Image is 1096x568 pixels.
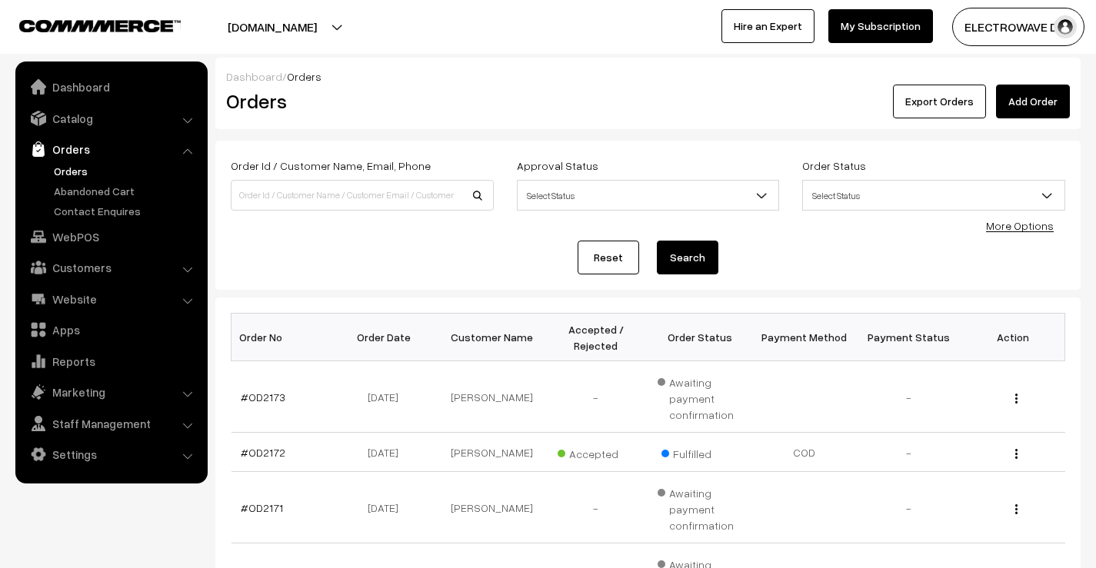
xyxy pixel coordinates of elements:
[517,180,780,211] span: Select Status
[287,70,321,83] span: Orders
[828,9,933,43] a: My Subscription
[19,105,202,132] a: Catalog
[19,440,202,468] a: Settings
[19,15,154,34] a: COMMMERCE
[232,314,336,361] th: Order No
[952,8,1084,46] button: ELECTROWAVE DE…
[658,481,744,533] span: Awaiting payment confirmation
[50,183,202,199] a: Abandoned Cart
[996,85,1070,118] a: Add Order
[19,378,202,406] a: Marketing
[857,472,961,543] td: -
[544,314,648,361] th: Accepted / Rejected
[518,182,779,209] span: Select Status
[19,347,202,375] a: Reports
[50,203,202,219] a: Contact Enquires
[752,433,857,472] td: COD
[19,285,202,313] a: Website
[19,223,202,251] a: WebPOS
[335,314,440,361] th: Order Date
[335,433,440,472] td: [DATE]
[241,446,285,459] a: #OD2172
[721,9,815,43] a: Hire an Expert
[19,254,202,281] a: Customers
[1054,15,1077,38] img: user
[803,182,1064,209] span: Select Status
[986,219,1054,232] a: More Options
[335,361,440,433] td: [DATE]
[802,180,1065,211] span: Select Status
[19,73,202,101] a: Dashboard
[517,158,598,174] label: Approval Status
[440,433,545,472] td: [PERSON_NAME]
[802,158,866,174] label: Order Status
[174,8,371,46] button: [DOMAIN_NAME]
[893,85,986,118] button: Export Orders
[544,361,648,433] td: -
[19,316,202,344] a: Apps
[857,314,961,361] th: Payment Status
[661,442,738,462] span: Fulfilled
[50,163,202,179] a: Orders
[241,501,283,514] a: #OD2171
[1015,449,1018,459] img: Menu
[558,442,635,462] span: Accepted
[1015,504,1018,514] img: Menu
[578,241,639,274] a: Reset
[335,472,440,543] td: [DATE]
[226,89,492,113] h2: Orders
[752,314,857,361] th: Payment Method
[961,314,1065,361] th: Action
[241,390,285,404] a: #OD2173
[857,433,961,472] td: -
[19,410,202,437] a: Staff Management
[231,158,431,174] label: Order Id / Customer Name, Email, Phone
[658,370,744,423] span: Awaiting payment confirmation
[857,361,961,433] td: -
[648,314,753,361] th: Order Status
[226,70,282,83] a: Dashboard
[231,180,494,211] input: Order Id / Customer Name / Customer Email / Customer Phone
[440,361,545,433] td: [PERSON_NAME]
[1015,394,1018,404] img: Menu
[440,472,545,543] td: [PERSON_NAME]
[657,241,718,274] button: Search
[544,472,648,543] td: -
[226,68,1070,85] div: /
[19,135,202,163] a: Orders
[19,20,181,32] img: COMMMERCE
[440,314,545,361] th: Customer Name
